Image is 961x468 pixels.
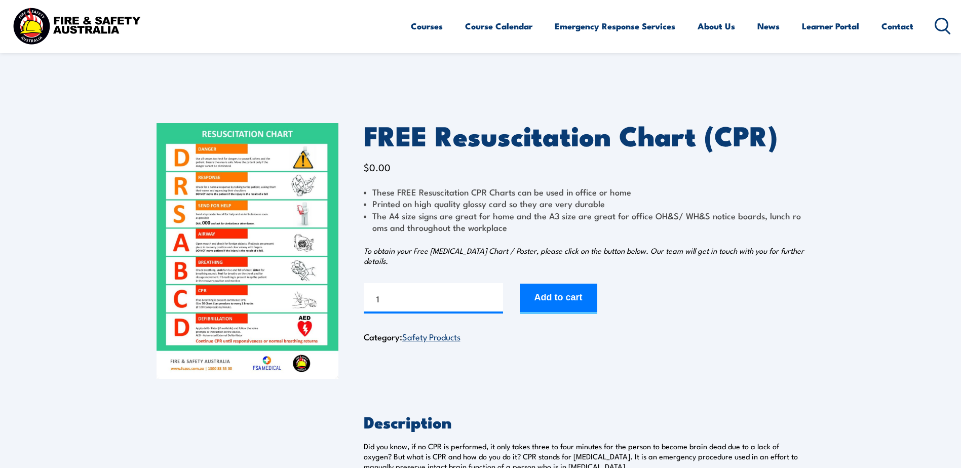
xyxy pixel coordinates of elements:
[364,198,805,209] li: Printed on high quality glossy card so they are very durable
[364,123,805,147] h1: FREE Resuscitation Chart (CPR)
[402,330,460,342] a: Safety Products
[364,245,804,266] em: To obtain your Free [MEDICAL_DATA] Chart / Poster, please click on the button below. Our team wil...
[881,13,913,40] a: Contact
[757,13,780,40] a: News
[364,160,391,174] bdi: 0.00
[364,283,503,314] input: Product quantity
[802,13,859,40] a: Learner Portal
[364,186,805,198] li: These FREE Resuscitation CPR Charts can be used in office or home
[157,123,338,379] img: FREE Resuscitation Chart - What are the 7 steps to CPR?
[520,284,597,314] button: Add to cart
[411,13,443,40] a: Courses
[698,13,735,40] a: About Us
[364,330,460,343] span: Category:
[555,13,675,40] a: Emergency Response Services
[364,160,369,174] span: $
[465,13,532,40] a: Course Calendar
[364,210,805,233] li: The A4 size signs are great for home and the A3 size are great for office OH&S/ WH&S notice board...
[364,414,805,428] h2: Description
